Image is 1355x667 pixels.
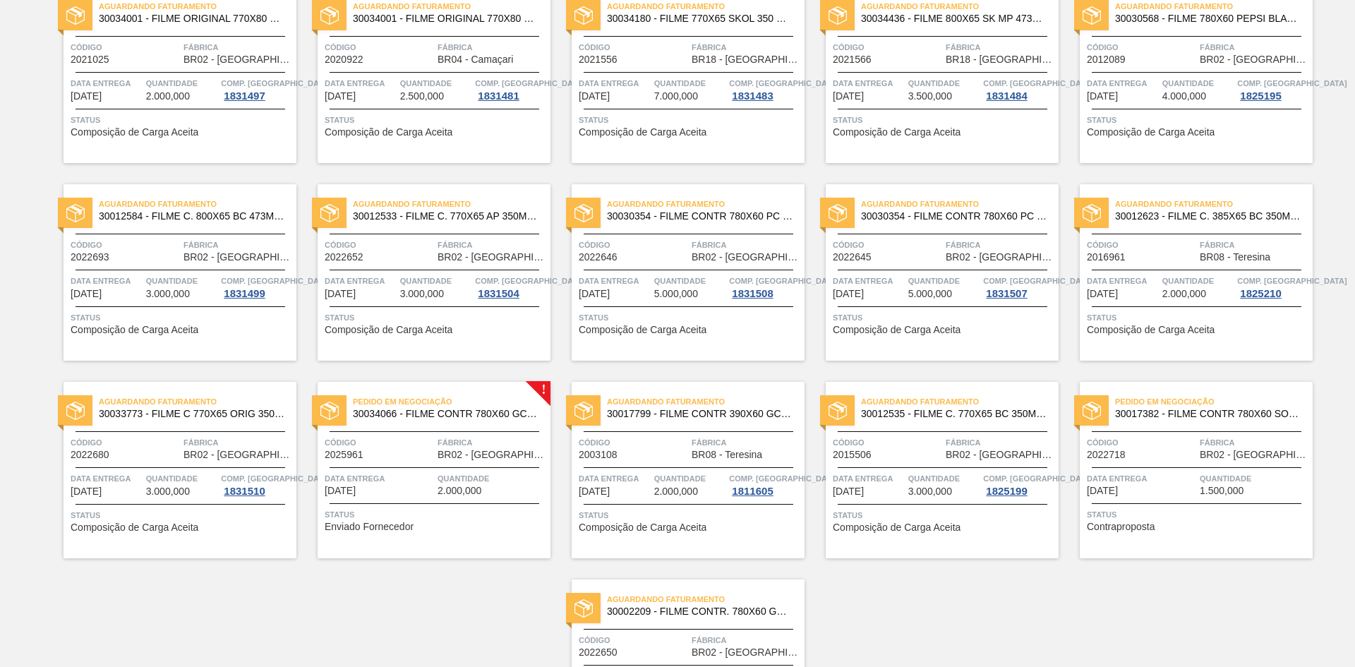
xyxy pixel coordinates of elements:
[579,450,618,460] span: 2003108
[438,252,547,263] span: BR02 - Sergipe
[296,184,550,361] a: statusAguardando Faturamento30012533 - FILME C. 770X65 AP 350ML C12 429Código2022652FábricaBR02 -...
[325,522,414,532] span: Enviado Fornecedor
[833,311,1055,325] span: Status
[692,450,762,460] span: BR08 - Teresina
[400,91,444,102] span: 2.500,000
[1200,252,1270,263] span: BR08 - Teresina
[99,13,285,24] span: 30034001 - FILME ORIGINAL 770X80 350X12 MP
[1237,76,1347,90] span: Comp. Carga
[729,76,801,102] a: Comp. [GEOGRAPHIC_DATA]1831483
[908,91,952,102] span: 3.500,000
[654,76,726,90] span: Quantidade
[833,113,1055,127] span: Status
[325,113,547,127] span: Status
[438,471,547,486] span: Quantidade
[692,40,801,54] span: Fábrica
[99,409,285,419] span: 30033773 - FILME C 770X65 ORIG 350ML C12 NIV24
[1115,409,1301,419] span: 30017382 - FILME CONTR 780X60 SODA LT350 429
[574,599,593,618] img: status
[861,395,1059,409] span: Aguardando Faturamento
[325,54,363,65] span: 2020922
[146,76,218,90] span: Quantidade
[325,238,434,252] span: Código
[607,197,805,211] span: Aguardando Faturamento
[983,486,1030,497] div: 1825199
[353,409,539,419] span: 30034066 - FILME CONTR 780X60 GCA LT350 MP NIV24
[42,184,296,361] a: statusAguardando Faturamento30012584 - FILME C. 800X65 BC 473ML C12 429Código2022693FábricaBR02 -...
[1200,471,1309,486] span: Quantidade
[1087,76,1159,90] span: Data entrega
[1115,13,1301,24] span: 30030568 - FILME 780X60 PEPSI BLACK NIV24
[654,91,698,102] span: 7.000,000
[325,450,363,460] span: 2025961
[475,274,547,299] a: Comp. [GEOGRAPHIC_DATA]1831504
[908,289,952,299] span: 5.000,000
[833,76,905,90] span: Data entrega
[579,435,688,450] span: Código
[833,54,872,65] span: 2021566
[908,486,952,497] span: 3.000,000
[729,76,838,90] span: Comp. Carga
[1162,76,1234,90] span: Quantidade
[1087,450,1126,460] span: 2022718
[71,450,109,460] span: 2022680
[946,450,1055,460] span: BR02 - Sergipe
[579,486,610,497] span: 10/10/2025
[692,435,801,450] span: Fábrica
[579,633,688,647] span: Código
[42,382,296,558] a: statusAguardando Faturamento30033773 - FILME C 770X65 ORIG 350ML C12 NIV24Código2022680FábricaBR0...
[579,508,801,522] span: Status
[805,382,1059,558] a: statusAguardando Faturamento30012535 - FILME C. 770X65 BC 350ML C12 429Código2015506FábricaBR02 -...
[71,252,109,263] span: 2022693
[983,471,1092,486] span: Comp. Carga
[833,289,864,299] span: 05/10/2025
[71,289,102,299] span: 05/10/2025
[946,238,1055,252] span: Fábrica
[829,204,847,222] img: status
[1083,204,1101,222] img: status
[71,113,293,127] span: Status
[1162,91,1206,102] span: 4.000,000
[1087,289,1118,299] span: 05/10/2025
[983,274,1055,299] a: Comp. [GEOGRAPHIC_DATA]1831507
[692,252,801,263] span: BR02 - Sergipe
[983,90,1030,102] div: 1831484
[71,274,143,288] span: Data entrega
[1162,289,1206,299] span: 2.000,000
[1237,274,1309,299] a: Comp. [GEOGRAPHIC_DATA]1825210
[579,238,688,252] span: Código
[574,204,593,222] img: status
[320,402,339,420] img: status
[550,184,805,361] a: statusAguardando Faturamento30030354 - FILME CONTR 780X60 PC LT350 NIV24Código2022646FábricaBR02 ...
[1200,450,1309,460] span: BR02 - Sergipe
[146,274,218,288] span: Quantidade
[66,204,85,222] img: status
[908,471,980,486] span: Quantidade
[1087,127,1215,138] span: Composição de Carga Aceita
[71,471,143,486] span: Data entrega
[654,486,698,497] span: 2.000,000
[607,409,793,419] span: 30017799 - FILME CONTR 390X60 GCA ZERO 350ML NIV22
[729,288,776,299] div: 1831508
[146,91,190,102] span: 2.000,000
[833,325,960,335] span: Composição de Carga Aceita
[221,274,293,299] a: Comp. [GEOGRAPHIC_DATA]1831499
[71,76,143,90] span: Data entrega
[1200,40,1309,54] span: Fábrica
[475,274,584,288] span: Comp. Carga
[1237,274,1347,288] span: Comp. Carga
[579,91,610,102] span: 02/10/2025
[71,127,198,138] span: Composição de Carga Aceita
[71,238,180,252] span: Código
[71,522,198,533] span: Composição de Carga Aceita
[438,40,547,54] span: Fábrica
[353,13,539,24] span: 30034001 - FILME ORIGINAL 770X80 350X12 MP
[221,274,330,288] span: Comp. Carga
[579,40,688,54] span: Código
[1087,435,1196,450] span: Código
[325,91,356,102] span: 02/10/2025
[654,471,726,486] span: Quantidade
[1237,90,1284,102] div: 1825195
[607,395,805,409] span: Aguardando Faturamento
[833,471,905,486] span: Data entrega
